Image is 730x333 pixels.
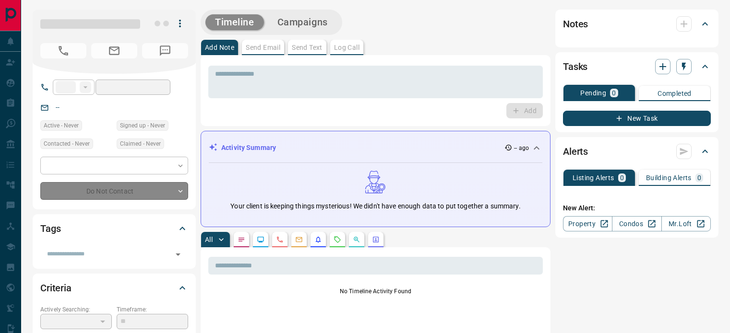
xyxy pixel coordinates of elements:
[117,305,188,314] p: Timeframe:
[697,174,701,181] p: 0
[658,90,692,97] p: Completed
[353,236,360,243] svg: Opportunities
[257,236,264,243] svg: Lead Browsing Activity
[230,201,520,211] p: Your client is keeping things mysterious! We didn't have enough data to put together a summary.
[44,121,79,130] span: Active - Never
[646,174,692,181] p: Building Alerts
[563,140,711,163] div: Alerts
[40,305,112,314] p: Actively Searching:
[40,221,60,236] h2: Tags
[56,103,60,111] a: --
[44,139,90,149] span: Contacted - Never
[314,236,322,243] svg: Listing Alerts
[563,111,711,126] button: New Task
[142,43,188,58] span: No Number
[221,143,276,153] p: Activity Summary
[563,144,588,159] h2: Alerts
[563,12,711,35] div: Notes
[563,59,587,74] h2: Tasks
[334,236,341,243] svg: Requests
[171,248,185,261] button: Open
[40,217,188,240] div: Tags
[208,287,543,296] p: No Timeline Activity Found
[661,216,711,231] a: Mr.Loft
[563,203,711,213] p: New Alert:
[563,16,588,32] h2: Notes
[563,216,612,231] a: Property
[40,182,188,200] div: Do Not Contact
[209,139,542,157] div: Activity Summary-- ago
[295,236,303,243] svg: Emails
[276,236,284,243] svg: Calls
[580,90,606,96] p: Pending
[620,174,624,181] p: 0
[120,121,165,130] span: Signed up - Never
[563,55,711,78] div: Tasks
[573,174,614,181] p: Listing Alerts
[205,44,234,51] p: Add Note
[268,14,337,30] button: Campaigns
[372,236,380,243] svg: Agent Actions
[514,144,529,152] p: -- ago
[612,216,661,231] a: Condos
[205,236,213,243] p: All
[91,43,137,58] span: No Email
[238,236,245,243] svg: Notes
[612,90,616,96] p: 0
[40,280,72,296] h2: Criteria
[120,139,161,149] span: Claimed - Never
[40,276,188,299] div: Criteria
[205,14,264,30] button: Timeline
[40,43,86,58] span: No Number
